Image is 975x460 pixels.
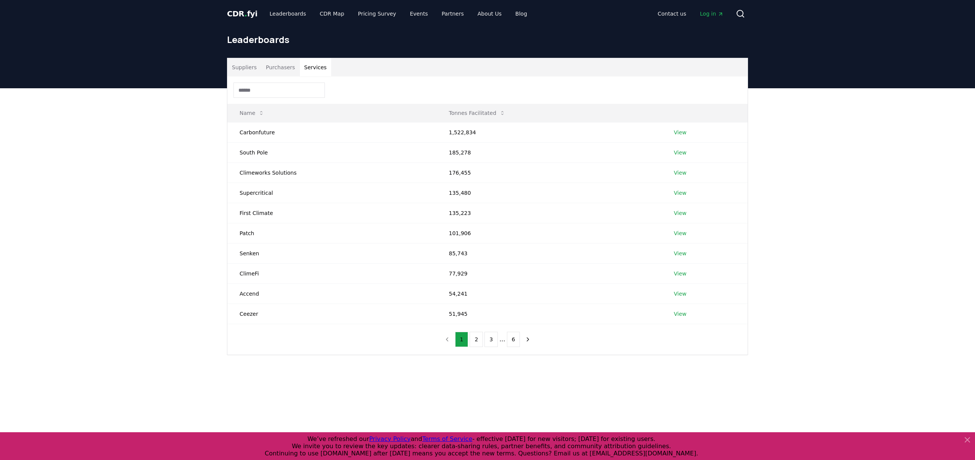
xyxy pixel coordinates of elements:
[499,335,505,344] li: ...
[227,58,261,76] button: Suppliers
[443,105,511,121] button: Tonnes Facilitated
[436,183,662,203] td: 135,480
[674,129,686,136] a: View
[674,270,686,277] a: View
[674,229,686,237] a: View
[436,142,662,162] td: 185,278
[436,263,662,283] td: 77,929
[507,332,520,347] button: 6
[264,7,312,21] a: Leaderboards
[404,7,434,21] a: Events
[484,332,498,347] button: 3
[700,10,724,18] span: Log in
[509,7,533,21] a: Blog
[436,122,662,142] td: 1,522,834
[436,162,662,183] td: 176,455
[227,263,436,283] td: ClimeFi
[436,7,470,21] a: Partners
[227,223,436,243] td: Patch
[436,223,662,243] td: 101,906
[470,332,483,347] button: 2
[261,58,300,76] button: Purchasers
[472,7,508,21] a: About Us
[455,332,468,347] button: 1
[227,243,436,263] td: Senken
[227,9,257,18] span: CDR fyi
[227,162,436,183] td: Climeworks Solutions
[674,310,686,318] a: View
[674,169,686,177] a: View
[227,122,436,142] td: Carbonfuture
[436,243,662,263] td: 85,743
[694,7,730,21] a: Log in
[436,203,662,223] td: 135,223
[227,283,436,304] td: Accend
[227,8,257,19] a: CDR.fyi
[227,33,748,46] h1: Leaderboards
[233,105,270,121] button: Name
[264,7,533,21] nav: Main
[674,189,686,197] a: View
[674,209,686,217] a: View
[674,149,686,156] a: View
[652,7,692,21] a: Contact us
[674,290,686,298] a: View
[521,332,534,347] button: next page
[436,283,662,304] td: 54,241
[674,250,686,257] a: View
[227,203,436,223] td: First Climate
[300,58,331,76] button: Services
[245,9,247,18] span: .
[652,7,730,21] nav: Main
[227,183,436,203] td: Supercritical
[436,304,662,324] td: 51,945
[227,304,436,324] td: Ceezer
[227,142,436,162] td: South Pole
[352,7,402,21] a: Pricing Survey
[314,7,350,21] a: CDR Map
